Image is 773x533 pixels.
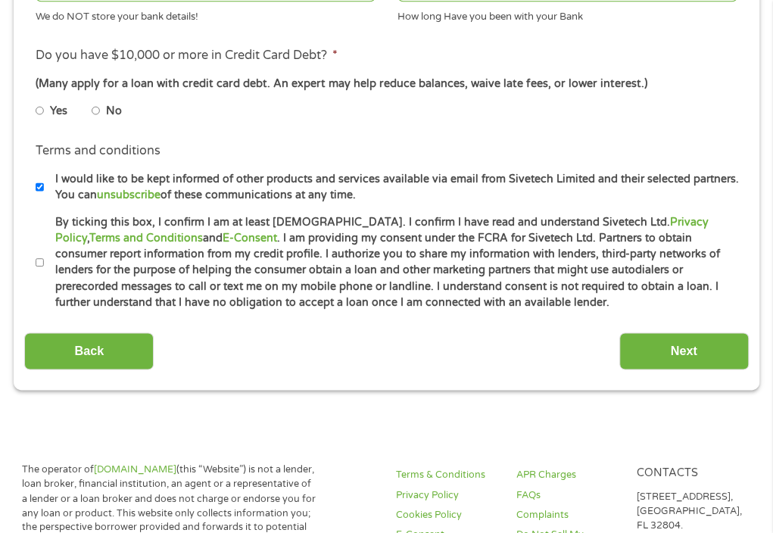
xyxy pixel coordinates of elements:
a: Privacy Policy [396,488,498,502]
label: Do you have $10,000 or more in Credit Card Debt? [36,48,338,64]
div: We do NOT store your bank details! [36,4,376,24]
label: Yes [50,103,67,120]
label: I would like to be kept informed of other products and services available via email from Sivetech... [44,171,743,204]
h4: Contacts [637,466,742,481]
label: Terms and conditions [36,143,161,159]
a: Privacy Policy [55,216,709,245]
a: [DOMAIN_NAME] [94,463,176,475]
a: APR Charges [516,468,619,482]
div: (Many apply for a loan with credit card debt. An expert may help reduce balances, waive late fees... [36,76,737,92]
a: Cookies Policy [396,507,498,522]
a: unsubscribe [97,189,161,201]
label: By ticking this box, I confirm I am at least [DEMOGRAPHIC_DATA]. I confirm I have read and unders... [44,214,743,311]
a: FAQs [516,488,619,502]
div: How long Have you been with your Bank [397,4,737,24]
p: [STREET_ADDRESS], [GEOGRAPHIC_DATA], FL 32804. [637,489,742,532]
input: Next [619,332,749,369]
a: Terms and Conditions [89,232,203,245]
a: E-Consent [223,232,277,245]
label: No [106,103,122,120]
a: Terms & Conditions [396,468,498,482]
input: Back [24,332,154,369]
a: Complaints [516,507,619,522]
